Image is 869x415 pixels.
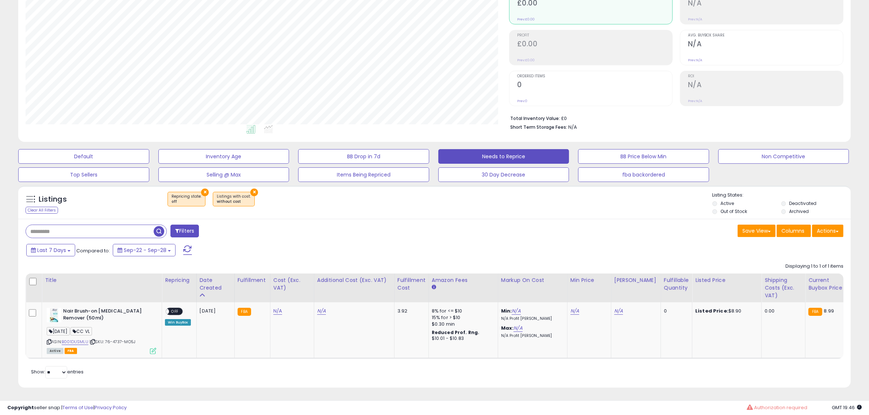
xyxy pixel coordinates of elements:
[169,309,181,315] span: OFF
[438,167,569,182] button: 30 Day Decrease
[501,307,512,314] b: Min:
[720,208,747,214] label: Out of Stock
[510,113,838,122] li: £0
[45,276,159,284] div: Title
[501,333,562,338] p: N/A Profit [PERSON_NAME]
[18,167,149,182] button: Top Sellers
[7,404,127,411] div: seller snap | |
[765,308,800,314] div: 0.00
[47,348,64,354] span: All listings currently available for purchase on Amazon
[18,149,149,164] button: Default
[789,200,817,206] label: Deactivated
[510,115,560,121] b: Total Inventory Value:
[688,81,843,90] h2: N/A
[250,189,258,196] button: ×
[688,99,702,103] small: Prev: N/A
[614,276,658,284] div: [PERSON_NAME]
[824,307,834,314] span: 8.99
[26,244,75,256] button: Last 7 Days
[76,247,110,254] span: Compared to:
[517,17,535,22] small: Prev: £0.00
[397,308,423,314] div: 3.92
[200,276,231,292] div: Date Created
[217,194,251,205] span: Listings with cost :
[89,339,135,345] span: | SKU: 76-4737-MO5J
[570,276,608,284] div: Min Price
[298,167,429,182] button: Items Being Repriced
[432,336,492,342] div: $10.01 - $10.83
[664,276,689,292] div: Fulfillable Quantity
[777,225,811,237] button: Columns
[812,225,843,237] button: Actions
[510,124,567,130] b: Short Term Storage Fees:
[170,225,199,237] button: Filters
[273,307,282,315] a: N/A
[568,124,577,131] span: N/A
[785,263,843,270] div: Displaying 1 to 1 of 1 items
[517,40,672,50] h2: £0.00
[501,316,562,321] p: N/A Profit [PERSON_NAME]
[124,247,166,254] span: Sep-22 - Sep-28
[165,276,193,284] div: Repricing
[808,276,846,292] div: Current Buybox Price
[158,167,289,182] button: Selling @ Max
[70,327,92,336] span: CC VL
[688,74,843,78] span: ROI
[47,308,61,322] img: 41M5baTVKKL._SL40_.jpg
[432,321,492,327] div: $0.30 min
[31,368,84,375] span: Show: entries
[501,276,564,284] div: Markup on Cost
[695,307,728,314] b: Listed Price:
[664,308,687,314] div: 0
[238,276,267,284] div: Fulfillment
[688,40,843,50] h2: N/A
[614,307,623,315] a: N/A
[517,74,672,78] span: Ordered Items
[158,149,289,164] button: Inventory Age
[432,314,492,321] div: 15% for > $10
[432,284,436,291] small: Amazon Fees.
[317,307,326,315] a: N/A
[238,308,251,316] small: FBA
[217,199,251,204] div: without cost
[201,189,209,196] button: ×
[65,348,77,354] span: FBA
[781,227,804,234] span: Columns
[113,244,176,256] button: Sep-22 - Sep-28
[578,149,709,164] button: BB Price Below Min
[501,325,514,331] b: Max:
[95,404,127,411] a: Privacy Policy
[738,225,776,237] button: Save View
[37,247,66,254] span: Last 7 Days
[695,276,758,284] div: Listed Price
[517,34,672,38] span: Profit
[62,339,88,345] a: B001DUSMLU
[514,325,522,332] a: N/A
[63,308,152,323] b: Nair Brush-on [MEDICAL_DATA] Remover (50ml)
[165,319,191,326] div: Win BuyBox
[695,308,756,314] div: $8.90
[570,307,579,315] a: N/A
[62,404,93,411] a: Terms of Use
[498,274,567,302] th: The percentage added to the cost of goods (COGS) that forms the calculator for Min & Max prices.
[39,194,67,205] h5: Listings
[47,327,70,336] span: [DATE]
[765,276,802,299] div: Shipping Costs (Exc. VAT)
[26,207,58,214] div: Clear All Filters
[200,308,229,314] div: [DATE]
[47,308,156,353] div: ASIN:
[397,276,426,292] div: Fulfillment Cost
[688,34,843,38] span: Avg. Buybox Share
[688,58,702,62] small: Prev: N/A
[517,81,672,90] h2: 0
[517,99,527,103] small: Prev: 0
[432,276,495,284] div: Amazon Fees
[432,329,480,336] b: Reduced Prof. Rng.
[172,199,201,204] div: off
[7,404,34,411] strong: Copyright
[438,149,569,164] button: Needs to Reprice
[720,200,734,206] label: Active
[317,276,391,284] div: Additional Cost (Exc. VAT)
[808,308,822,316] small: FBA
[512,307,520,315] a: N/A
